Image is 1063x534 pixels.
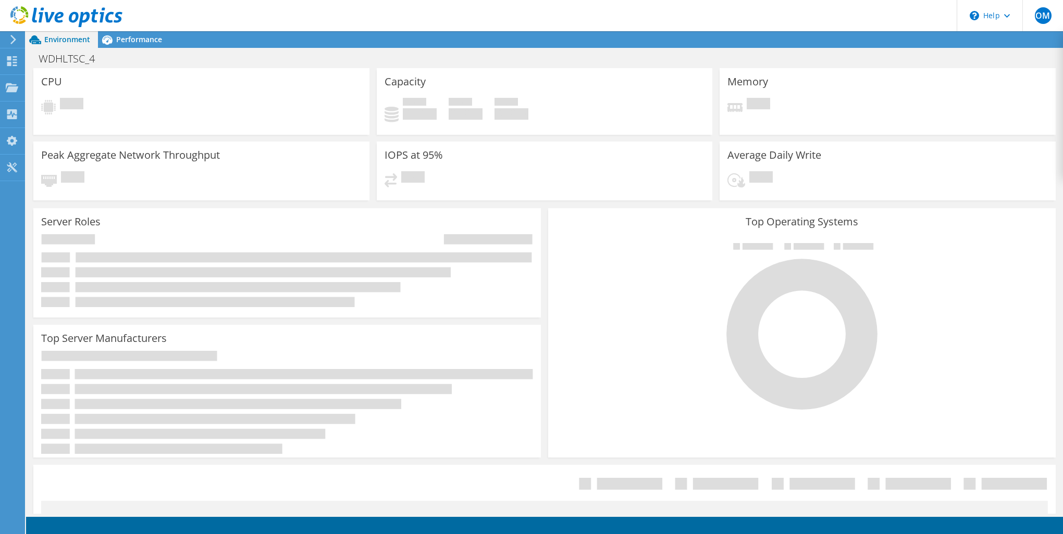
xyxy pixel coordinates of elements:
span: Pending [401,171,425,185]
svg: \n [970,11,979,20]
h1: WDHLTSC_4 [34,53,111,65]
h3: Server Roles [41,216,101,227]
span: Pending [61,171,84,185]
span: Environment [44,34,90,44]
span: OM [1035,7,1052,24]
span: Total [495,98,518,108]
h3: Capacity [385,76,426,87]
h3: Peak Aggregate Network Throughput [41,149,220,161]
span: Free [449,98,472,108]
h4: 0 GiB [449,108,483,120]
span: Pending [60,98,83,112]
h3: Top Operating Systems [556,216,1048,227]
h3: CPU [41,76,62,87]
span: Pending [747,98,770,112]
h3: Average Daily Write [727,149,821,161]
h3: Memory [727,76,768,87]
h4: 0 GiB [495,108,528,120]
span: Performance [116,34,162,44]
h3: Top Server Manufacturers [41,333,167,344]
span: Used [403,98,426,108]
span: Pending [749,171,773,185]
h3: IOPS at 95% [385,149,443,161]
h4: 0 GiB [403,108,437,120]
